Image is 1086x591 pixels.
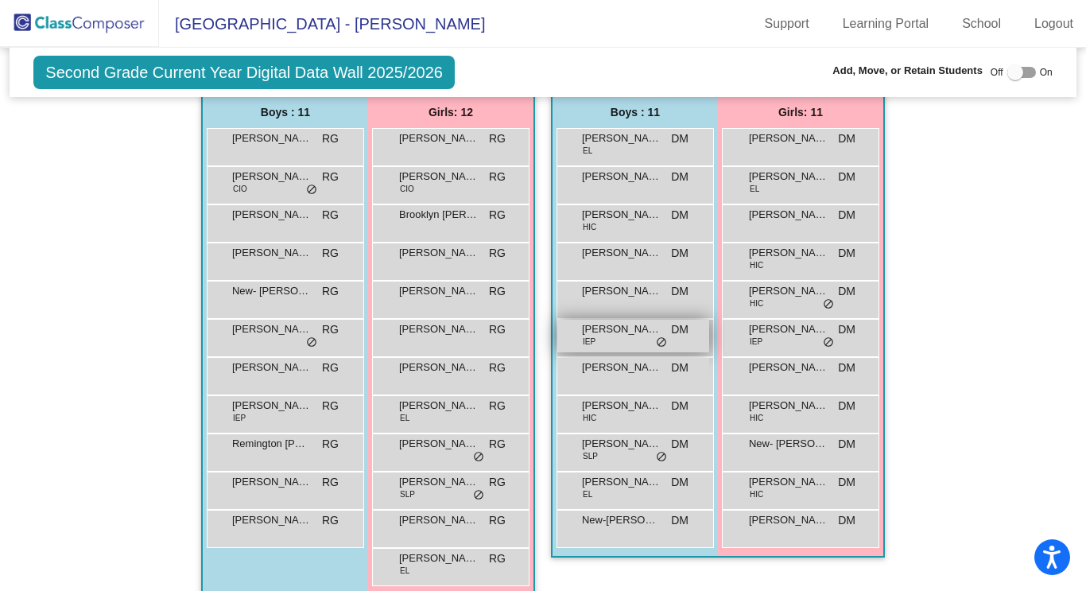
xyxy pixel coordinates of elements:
span: [GEOGRAPHIC_DATA] - [PERSON_NAME] [159,11,485,37]
span: DM [671,169,688,185]
span: RG [489,512,506,529]
a: Learning Portal [830,11,942,37]
span: CIO [233,183,247,195]
span: DM [671,360,688,376]
span: [PERSON_NAME] [232,512,312,528]
span: do_not_disturb_alt [306,336,317,349]
span: do_not_disturb_alt [306,184,317,196]
span: Remington [PERSON_NAME] [232,436,312,452]
span: [PERSON_NAME] [582,398,661,414]
span: [PERSON_NAME] [749,398,828,414]
span: DM [671,398,688,414]
span: CIO [400,183,414,195]
span: [PERSON_NAME] [399,436,479,452]
span: EL [750,183,759,195]
span: Second Grade Current Year Digital Data Wall 2025/2026 [33,56,455,89]
span: [PERSON_NAME] [399,360,479,375]
span: DM [838,474,855,491]
span: RG [322,512,339,529]
span: SLP [400,488,415,500]
span: [PERSON_NAME] [749,360,828,375]
span: RG [489,436,506,453]
span: DM [671,512,688,529]
span: [PERSON_NAME] [232,169,312,185]
span: DM [838,512,855,529]
span: [PERSON_NAME] [749,169,828,185]
span: [PERSON_NAME] [582,436,661,452]
span: [PERSON_NAME] [232,130,312,146]
span: Add, Move, or Retain Students [832,63,983,79]
span: [PERSON_NAME] [582,169,661,185]
span: RG [322,398,339,414]
span: RG [322,207,339,224]
span: RG [489,283,506,300]
span: [PERSON_NAME] [399,245,479,261]
span: RG [489,398,506,414]
span: RG [322,169,339,185]
span: RG [322,321,339,338]
span: [PERSON_NAME] [582,245,661,261]
span: DM [838,321,855,338]
span: [PERSON_NAME] [232,360,312,375]
span: DM [838,130,855,147]
span: EL [400,412,409,424]
span: do_not_disturb_alt [473,451,484,464]
a: Logout [1022,11,1086,37]
span: SLP [583,450,598,462]
span: Off [991,65,1003,80]
span: HIC [583,221,596,233]
span: [PERSON_NAME] [582,207,661,223]
span: [PERSON_NAME] [399,550,479,566]
div: Girls: 12 [368,96,533,128]
span: DM [838,283,855,300]
span: RG [489,321,506,338]
span: [PERSON_NAME] [749,207,828,223]
div: Boys : 11 [203,96,368,128]
span: HIC [750,412,763,424]
span: DM [838,398,855,414]
span: [PERSON_NAME] [749,512,828,528]
span: [PERSON_NAME] [399,169,479,185]
span: [PERSON_NAME] [582,130,661,146]
span: IEP [750,336,762,348]
span: EL [583,145,592,157]
span: RG [489,130,506,147]
span: DM [671,130,688,147]
span: [PERSON_NAME] [232,207,312,223]
span: [PERSON_NAME] [582,283,661,299]
span: HIC [583,412,596,424]
span: [PERSON_NAME] [749,245,828,261]
span: New-[PERSON_NAME] [582,512,661,528]
span: RG [489,207,506,224]
span: [PERSON_NAME] [399,512,479,528]
a: School [949,11,1014,37]
span: [PERSON_NAME] [749,321,828,337]
span: RG [322,474,339,491]
span: RG [489,474,506,491]
span: DM [671,436,688,453]
span: [PERSON_NAME] [232,474,312,490]
span: RG [322,245,339,262]
span: EL [583,488,592,500]
span: HIC [750,259,763,271]
span: DM [671,474,688,491]
span: [PERSON_NAME] [399,130,479,146]
span: [PERSON_NAME] [582,321,661,337]
span: EL [400,565,409,577]
span: On [1040,65,1053,80]
span: HIC [750,488,763,500]
span: do_not_disturb_alt [823,336,834,349]
span: New- [PERSON_NAME] [749,436,828,452]
span: DM [838,169,855,185]
span: DM [671,321,688,338]
span: [PERSON_NAME] [232,321,312,337]
span: RG [489,550,506,567]
span: do_not_disturb_alt [656,336,667,349]
span: [PERSON_NAME] [582,360,661,375]
span: DM [838,207,855,224]
span: do_not_disturb_alt [473,489,484,502]
span: DM [671,283,688,300]
span: DM [838,436,855,453]
span: [PERSON_NAME] [399,321,479,337]
span: [PERSON_NAME] [399,398,479,414]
